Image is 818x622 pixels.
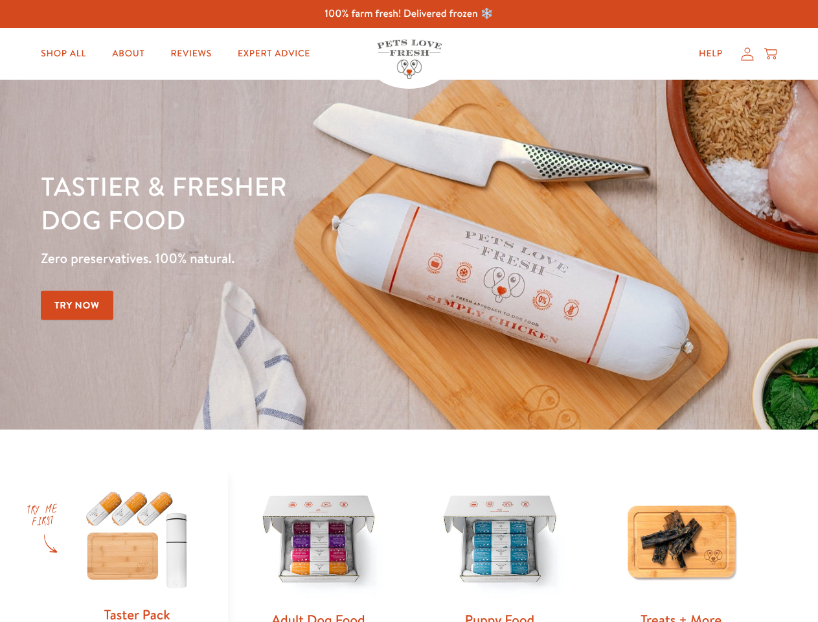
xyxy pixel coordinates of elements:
a: Shop All [30,41,97,67]
h1: Tastier & fresher dog food [41,169,532,236]
a: Try Now [41,291,113,320]
img: Pets Love Fresh [377,40,442,79]
a: About [102,41,155,67]
a: Help [688,41,733,67]
a: Reviews [160,41,222,67]
a: Expert Advice [227,41,321,67]
p: Zero preservatives. 100% natural. [41,247,532,270]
